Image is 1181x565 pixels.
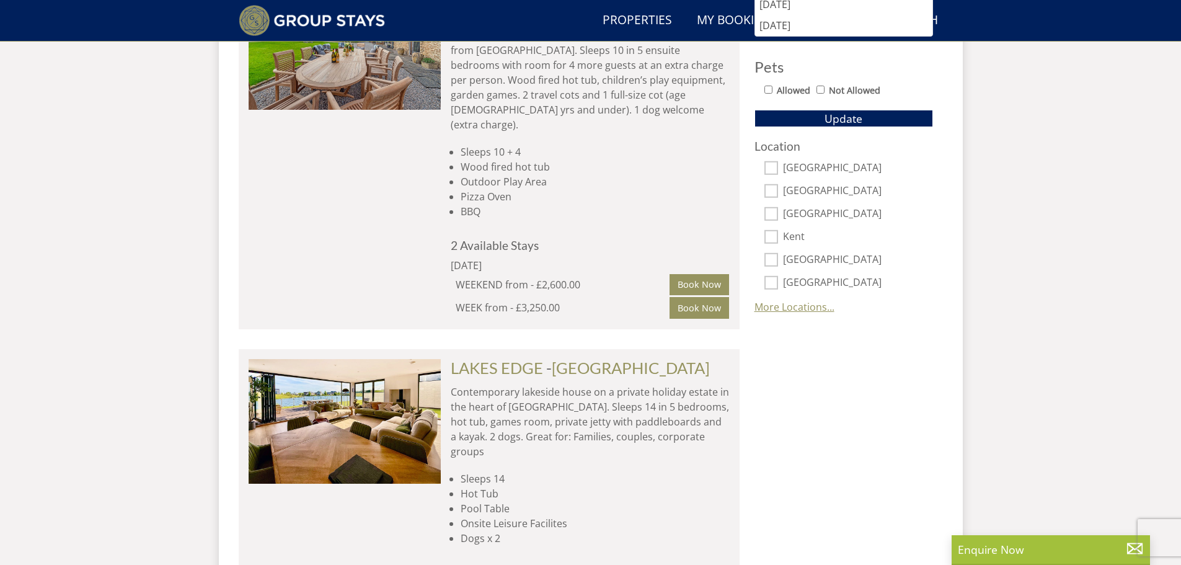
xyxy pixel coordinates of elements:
li: Hot Tub [461,486,730,501]
div: [DATE] [755,15,932,36]
button: Update [754,110,933,127]
label: [GEOGRAPHIC_DATA] [783,254,933,267]
a: [GEOGRAPHIC_DATA] [552,358,710,377]
span: - [546,358,710,377]
label: Not Allowed [829,84,880,97]
a: Book Now [670,274,729,295]
label: [GEOGRAPHIC_DATA] [783,208,933,221]
a: Properties [598,7,677,35]
a: LAKES EDGE [451,358,543,377]
li: Pool Table [461,501,730,516]
label: Allowed [777,84,810,97]
li: Pizza Oven [461,189,730,204]
img: lakes-edge-holiday-home-dorset-sleeps13.original.jpg [249,359,441,483]
h4: 2 Available Stays [451,239,730,252]
label: [GEOGRAPHIC_DATA] [783,185,933,198]
a: More Locations... [754,300,834,314]
li: Outdoor Play Area [461,174,730,189]
img: Group Stays [239,5,386,36]
div: WEEKEND from - £2,600.00 [456,277,670,292]
span: Update [825,111,862,126]
a: My Booking [692,7,776,35]
li: BBQ [461,204,730,219]
div: WEEK from - £3,250.00 [456,300,670,315]
a: Book Now [670,297,729,318]
label: Kent [783,231,933,244]
p: Enquire Now [958,541,1144,558]
h3: Pets [754,59,933,75]
label: [GEOGRAPHIC_DATA] [783,162,933,176]
p: Beautifully restored barns in [GEOGRAPHIC_DATA] not far from [GEOGRAPHIC_DATA]. Sleeps 10 in 5 en... [451,28,730,132]
div: [DATE] [451,258,618,273]
p: Contemporary lakeside house on a private holiday estate in the heart of [GEOGRAPHIC_DATA]. Sleeps... [451,385,730,459]
h3: Location [754,140,933,153]
li: Wood fired hot tub [461,159,730,174]
li: Onsite Leisure Facilites [461,516,730,531]
li: Sleeps 14 [461,471,730,486]
li: Dogs x 2 [461,531,730,546]
label: [GEOGRAPHIC_DATA] [783,277,933,290]
li: Sleeps 10 + 4 [461,145,730,159]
